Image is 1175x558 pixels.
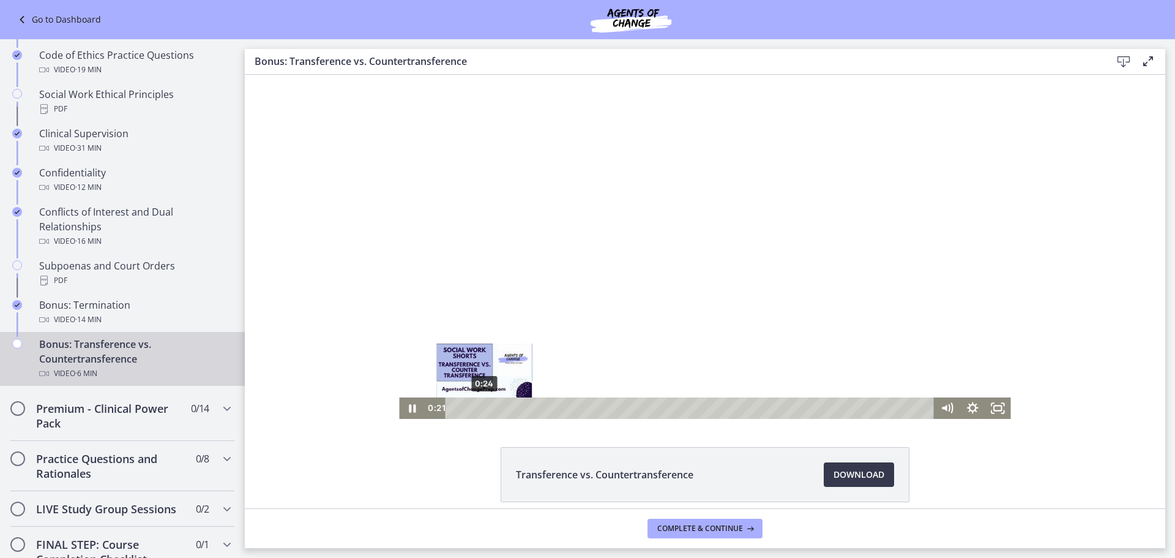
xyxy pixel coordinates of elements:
div: Confidentiality [39,165,230,195]
span: Download [834,467,884,482]
button: Mute [690,323,715,344]
i: Completed [12,50,22,60]
span: 0 / 2 [196,502,209,516]
div: Video [39,366,230,381]
a: Go to Dashboard [15,12,101,27]
div: PDF [39,273,230,288]
i: Completed [12,168,22,178]
div: Conflicts of Interest and Dual Relationships [39,205,230,249]
i: Completed [12,207,22,217]
div: Bonus: Termination [39,298,230,327]
h2: Practice Questions and Rationales [36,451,185,481]
div: Clinical Supervision [39,126,230,156]
div: Video [39,312,230,327]
span: · 16 min [75,234,102,249]
h2: LIVE Study Group Sessions [36,502,185,516]
div: Video [39,180,230,195]
span: 0 / 8 [196,451,209,466]
div: Code of Ethics Practice Questions [39,48,230,77]
span: · 31 min [75,141,102,156]
div: Social Work Ethical Principles [39,87,230,116]
h2: Premium - Clinical Power Pack [36,401,185,431]
img: Agents of Change Social Work Test Prep [558,5,704,34]
div: PDF [39,102,230,116]
h3: Bonus: Transference vs. Countertransference [255,54,1092,69]
i: Completed [12,300,22,310]
div: Video [39,62,230,77]
a: Download [824,462,894,487]
span: Complete & continue [657,524,743,533]
button: Fullscreen [740,323,766,344]
span: · 14 min [75,312,102,327]
span: · 12 min [75,180,102,195]
span: 0 / 1 [196,537,209,552]
div: Video [39,234,230,249]
div: Bonus: Transference vs. Countertransference [39,337,230,381]
span: 0 / 14 [191,401,209,416]
div: Subpoenas and Court Orders [39,258,230,288]
button: Complete & continue [647,519,763,538]
button: Show settings menu [715,323,740,344]
iframe: Video Lesson [245,75,1165,419]
div: Video [39,141,230,156]
span: · 6 min [75,366,97,381]
i: Completed [12,129,22,138]
span: · 19 min [75,62,102,77]
span: Transference vs. Countertransference [516,467,693,482]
